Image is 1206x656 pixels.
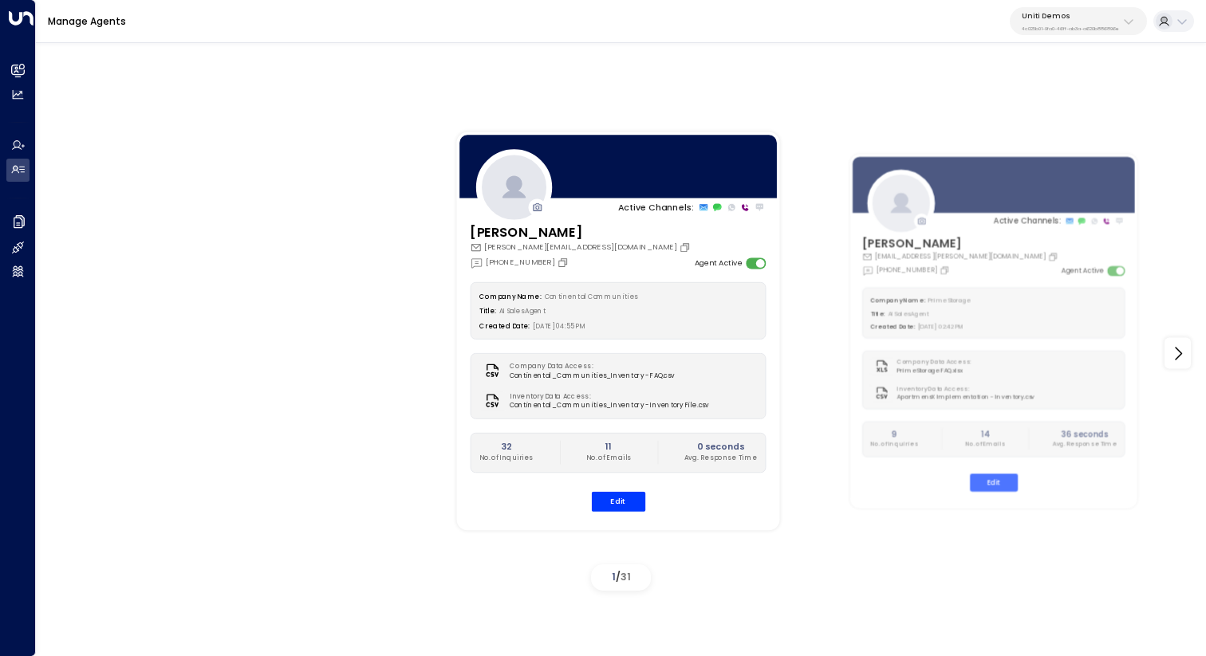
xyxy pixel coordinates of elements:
span: ApartmensX Implementation - Inventory.csv [897,394,1035,403]
h2: 9 [871,429,919,440]
div: [PERSON_NAME][EMAIL_ADDRESS][DOMAIN_NAME] [470,242,693,253]
span: Prime Storage [928,297,971,304]
p: Active Channels: [994,215,1061,226]
span: [DATE] 04:55 PM [533,323,586,332]
p: Avg. Response Time [684,454,757,463]
label: Agent Active [694,257,741,269]
button: Copy [1048,252,1061,262]
button: Copy [557,257,571,268]
label: Inventory Data Access: [897,385,1030,394]
h3: [PERSON_NAME] [862,234,1061,252]
button: Uniti Demos4c025b01-9fa0-46ff-ab3a-a620b886896e [1010,7,1147,35]
div: [EMAIL_ADDRESS][PERSON_NAME][DOMAIN_NAME] [862,252,1061,262]
span: Continental_Communities_Inventory - Inventory File.csv [509,401,707,410]
div: [PHONE_NUMBER] [470,256,571,269]
h3: [PERSON_NAME] [470,222,693,242]
p: 4c025b01-9fa0-46ff-ab3a-a620b886896e [1022,26,1119,32]
span: Prime Storage FAQ.xlsx [897,367,976,375]
a: Manage Agents [48,14,126,28]
span: 1 [612,570,616,583]
h2: 0 seconds [684,441,757,454]
div: / [591,564,651,591]
p: Uniti Demos [1022,11,1119,21]
p: Avg. Response Time [1053,440,1117,449]
span: 31 [621,570,631,583]
label: Company Name: [479,293,541,301]
label: Title: [871,310,885,318]
label: Inventory Data Access: [509,391,703,401]
p: No. of Emails [585,454,631,463]
p: No. of Emails [966,440,1006,449]
span: AI Sales Agent [889,310,930,318]
button: Copy [679,242,693,253]
button: Edit [591,492,645,512]
h2: 32 [479,441,534,454]
span: [DATE] 02:42 PM [918,324,964,332]
p: No. of Inquiries [479,454,534,463]
label: Company Name: [871,297,926,304]
label: Title: [479,308,496,316]
h2: 11 [585,441,631,454]
p: Active Channels: [618,201,694,214]
label: Created Date: [871,324,916,332]
button: Edit [970,473,1018,491]
span: Continental Communities [544,293,636,301]
span: Continental_Communities_Inventory - FAQ.csv [509,371,673,381]
h2: 36 seconds [1053,429,1117,440]
label: Created Date: [479,323,530,332]
span: AI Sales Agent [499,308,546,316]
label: Company Data Access: [509,361,668,371]
label: Company Data Access: [897,358,972,367]
button: Copy [940,265,952,275]
div: [PHONE_NUMBER] [862,265,952,276]
h2: 14 [966,429,1006,440]
label: Agent Active [1062,265,1104,276]
p: No. of Inquiries [871,440,919,449]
